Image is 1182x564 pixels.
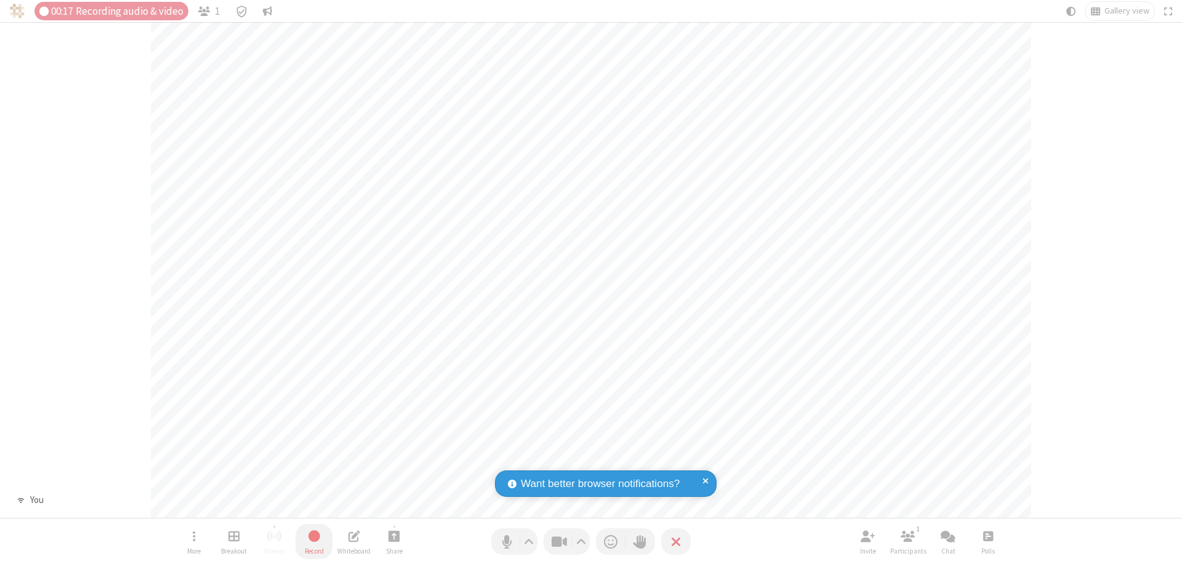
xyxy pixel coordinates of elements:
button: Fullscreen [1159,2,1178,20]
button: Raise hand [625,528,655,555]
span: Chat [941,547,955,555]
button: Start sharing [376,524,412,559]
button: Open participant list [193,2,225,20]
span: Share [386,547,403,555]
span: Stream [263,547,284,555]
button: Stop video (⌘+Shift+V) [544,528,590,555]
span: 00:17 [51,6,73,17]
button: Unable to start streaming without first stopping recording [255,524,292,559]
span: Record [305,547,324,555]
div: You [25,493,48,507]
div: 1 [913,523,923,534]
button: Invite participants (⌘+Shift+I) [850,524,886,559]
span: Gallery view [1104,6,1149,16]
button: Stop recording [295,524,332,559]
span: Recording audio & video [76,6,183,17]
span: Invite [860,547,876,555]
button: Open poll [970,524,1007,559]
button: Audio settings [521,528,537,555]
span: Participants [890,547,927,555]
div: Meeting details Encryption enabled [230,2,253,20]
button: Video setting [573,528,590,555]
button: Conversation [258,2,278,20]
button: Open participant list [890,524,927,559]
span: 1 [215,6,220,17]
button: Change layout [1085,2,1154,20]
button: Send a reaction [596,528,625,555]
button: Open shared whiteboard [336,524,372,559]
span: Whiteboard [337,547,371,555]
span: Breakout [221,547,247,555]
button: End or leave meeting [661,528,691,555]
button: Mute (⌘+Shift+A) [491,528,537,555]
button: Using system theme [1061,2,1081,20]
button: Manage Breakout Rooms [215,524,252,559]
img: QA Selenium DO NOT DELETE OR CHANGE [10,4,25,18]
span: Polls [981,547,995,555]
span: More [187,547,201,555]
div: Audio & video [34,2,188,20]
button: Open menu [175,524,212,559]
button: Open chat [930,524,967,559]
span: Want better browser notifications? [521,476,680,492]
